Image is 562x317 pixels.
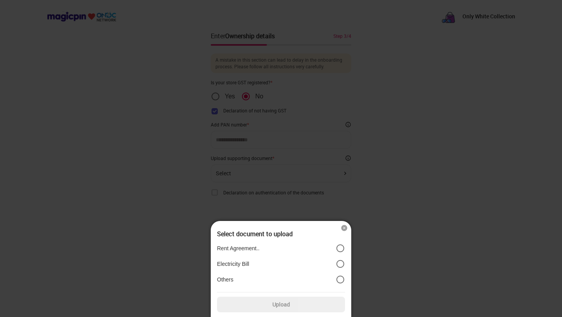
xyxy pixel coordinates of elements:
div: position [217,240,345,287]
p: Rent Agreement.. [217,245,260,252]
div: Select document to upload [217,230,345,237]
img: cross_icon.7ade555c.svg [340,224,348,232]
p: Others [217,276,233,283]
p: Electricity Bill [217,260,249,267]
